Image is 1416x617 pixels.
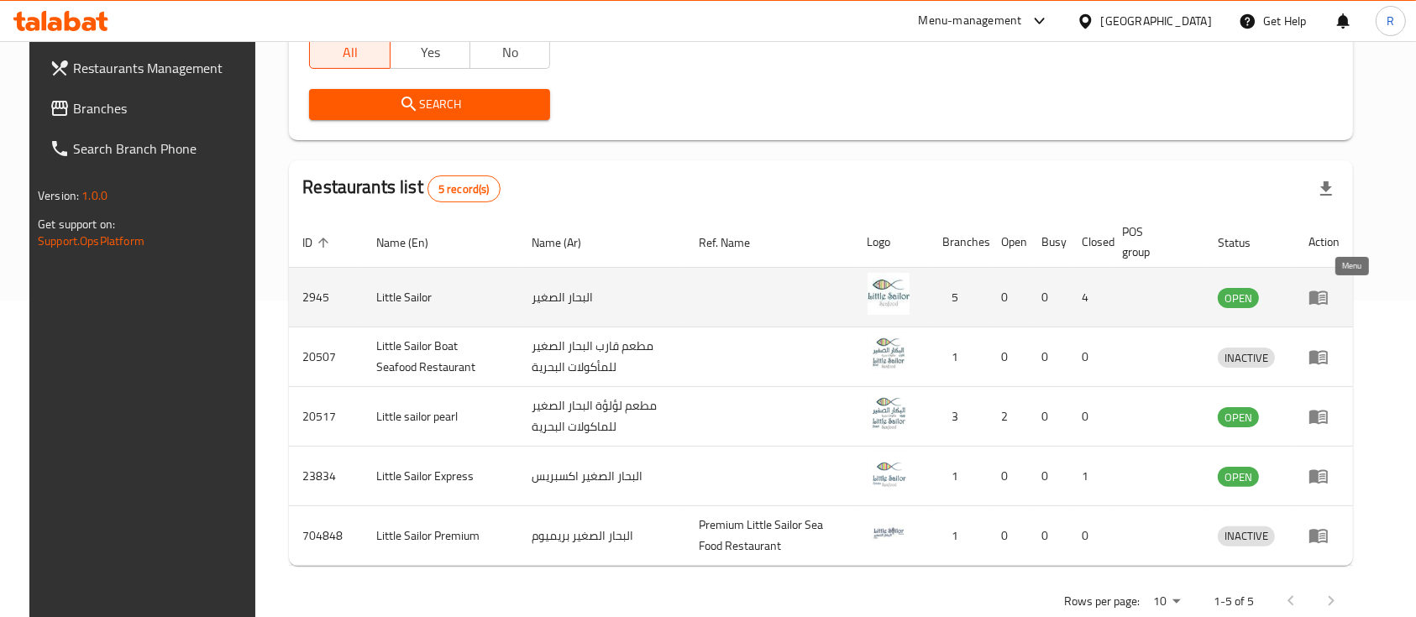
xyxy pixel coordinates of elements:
[1387,12,1394,30] span: R
[289,268,363,327] td: 2945
[699,233,772,253] span: Ref. Name
[685,506,853,566] td: Premium Little Sailor Sea Food Restaurant
[1029,387,1069,447] td: 0
[73,98,253,118] span: Branches
[1218,407,1259,427] div: OPEN
[1218,348,1275,368] span: INACTIVE
[1308,466,1340,486] div: Menu
[989,387,1029,447] td: 2
[363,268,517,327] td: Little Sailor
[1308,525,1340,546] div: Menu
[1069,447,1109,506] td: 1
[1029,447,1069,506] td: 0
[289,506,363,566] td: 704848
[989,447,1029,506] td: 0
[1218,233,1272,253] span: Status
[868,392,910,434] img: Little sailor pearl
[1069,268,1109,327] td: 4
[309,35,390,69] button: All
[1218,526,1275,546] span: INACTIVE
[989,327,1029,387] td: 0
[930,327,989,387] td: 1
[1308,347,1340,367] div: Menu
[317,40,383,65] span: All
[81,185,108,207] span: 1.0.0
[289,327,363,387] td: 20507
[930,387,989,447] td: 3
[1306,169,1346,209] div: Export file
[363,387,517,447] td: Little sailor pearl
[868,273,910,315] img: Little Sailor
[930,447,989,506] td: 1
[302,233,334,253] span: ID
[989,506,1029,566] td: 0
[1069,327,1109,387] td: 0
[1218,288,1259,308] div: OPEN
[532,233,603,253] span: Name (Ar)
[518,268,685,327] td: البحار الصغير
[36,128,266,169] a: Search Branch Phone
[477,40,543,65] span: No
[309,89,550,120] button: Search
[1101,12,1212,30] div: [GEOGRAPHIC_DATA]
[289,217,1353,566] table: enhanced table
[363,506,517,566] td: Little Sailor Premium
[854,217,930,268] th: Logo
[868,452,910,494] img: Little Sailor Express
[36,48,266,88] a: Restaurants Management
[1146,589,1187,614] div: Rows per page:
[289,387,363,447] td: 20517
[469,35,550,69] button: No
[73,139,253,159] span: Search Branch Phone
[323,94,537,115] span: Search
[1029,506,1069,566] td: 0
[1214,591,1254,612] p: 1-5 of 5
[1029,268,1069,327] td: 0
[36,88,266,128] a: Branches
[1064,591,1140,612] p: Rows per page:
[1123,222,1184,262] span: POS group
[1218,468,1259,487] span: OPEN
[363,447,517,506] td: Little Sailor Express
[919,11,1022,31] div: Menu-management
[302,175,500,202] h2: Restaurants list
[989,268,1029,327] td: 0
[38,185,79,207] span: Version:
[1069,217,1109,268] th: Closed
[38,230,144,252] a: Support.OpsPlatform
[427,175,501,202] div: Total records count
[390,35,470,69] button: Yes
[1295,217,1353,268] th: Action
[1069,506,1109,566] td: 0
[518,447,685,506] td: البحار الصغير اكسبريس
[989,217,1029,268] th: Open
[518,387,685,447] td: مطعم لؤلؤة البحار الصغير للماكولات البحرية
[376,233,450,253] span: Name (En)
[868,332,910,374] img: Little Sailor Boat Seafood Restaurant
[518,506,685,566] td: البحار الصغير بريميوم
[289,447,363,506] td: 23834
[73,58,253,78] span: Restaurants Management
[1029,217,1069,268] th: Busy
[428,181,500,197] span: 5 record(s)
[1218,289,1259,308] span: OPEN
[930,217,989,268] th: Branches
[363,327,517,387] td: Little Sailor Boat Seafood Restaurant
[38,213,115,235] span: Get support on:
[518,327,685,387] td: مطعم قارب البحار الصغير للمأكولات البحرية
[1308,406,1340,426] div: Menu
[397,40,464,65] span: Yes
[930,268,989,327] td: 5
[1218,467,1259,487] div: OPEN
[1218,408,1259,427] span: OPEN
[1069,387,1109,447] td: 0
[930,506,989,566] td: 1
[1029,327,1069,387] td: 0
[868,511,910,553] img: Little Sailor Premium
[1218,526,1275,546] div: INACTIVE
